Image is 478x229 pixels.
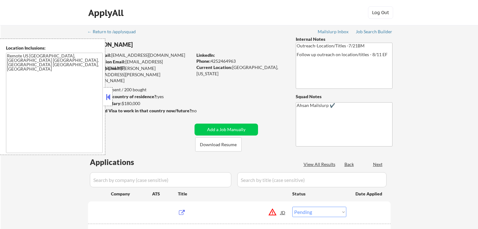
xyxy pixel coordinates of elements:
[344,161,354,168] div: Back
[178,191,286,197] div: Title
[195,137,242,152] button: Download Resume
[296,36,393,42] div: Internal Notes
[196,52,215,58] strong: LinkedIn:
[88,93,190,100] div: yes
[88,94,157,99] strong: Can work in country of residence?:
[196,64,285,77] div: [GEOGRAPHIC_DATA], [US_STATE]
[368,6,393,19] button: Log Out
[88,100,192,107] div: $180,000
[88,108,193,113] strong: Will need Visa to work in that country now/future?:
[318,29,349,34] div: Mailslurp Inbox
[111,191,152,197] div: Company
[237,172,387,187] input: Search by title (case sensitive)
[196,58,211,64] strong: Phone:
[88,41,217,49] div: [PERSON_NAME]
[355,191,383,197] div: Date Applied
[292,188,346,199] div: Status
[88,52,192,58] div: [EMAIL_ADDRESS][DOMAIN_NAME]
[268,208,277,216] button: warning_amber
[296,93,393,100] div: Squad Notes
[195,124,258,136] button: Add a Job Manually
[304,161,337,168] div: View All Results
[318,29,349,35] a: Mailslurp Inbox
[87,29,142,34] div: ← Return to /applysquad
[88,59,192,71] div: [EMAIL_ADDRESS][DOMAIN_NAME]
[90,172,231,187] input: Search by company (case sensitive)
[152,191,178,197] div: ATS
[196,65,232,70] strong: Current Location:
[356,29,393,35] a: Job Search Builder
[88,8,125,18] div: ApplyAll
[88,87,192,93] div: 171 sent / 200 bought
[6,45,103,51] div: Location Inclusions:
[356,29,393,34] div: Job Search Builder
[280,207,286,218] div: JD
[88,65,192,84] div: [PERSON_NAME][EMAIL_ADDRESS][PERSON_NAME][DOMAIN_NAME]
[196,58,285,64] div: 4252464963
[87,29,142,35] a: ← Return to /applysquad
[373,161,383,168] div: Next
[90,158,152,166] div: Applications
[192,108,210,114] div: no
